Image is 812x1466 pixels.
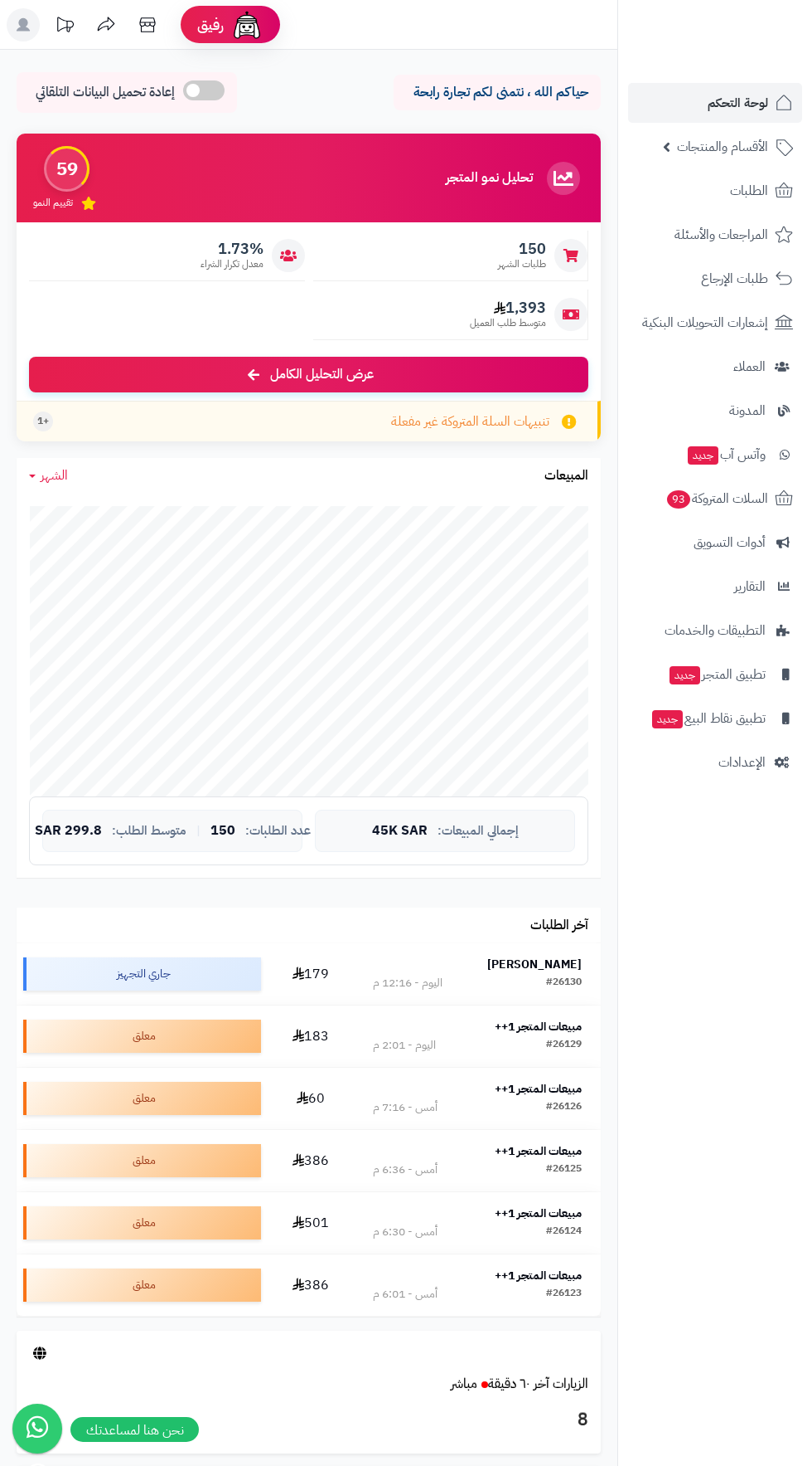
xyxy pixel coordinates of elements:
[196,825,201,837] span: |
[197,15,224,35] span: رفيق
[268,1254,353,1316] td: 386
[201,257,263,271] span: معدل تكرار الشراء
[546,1037,582,1054] div: #26129
[544,469,588,484] h3: المبيعات
[373,1224,437,1240] div: أمس - 6:30 م
[23,1082,261,1115] div: معلق
[546,975,582,991] div: #26130
[29,466,68,485] a: الشهر
[546,1099,582,1116] div: #26126
[628,567,802,606] a: التقارير
[470,299,546,317] span: 1,393
[495,1080,582,1098] strong: مبيعات المتجر 1++
[210,824,235,839] span: 150
[677,135,768,158] span: الأقسام والمنتجات
[652,710,683,728] span: جديد
[688,446,718,465] span: جديد
[44,8,85,46] a: تحديثات المنصة
[451,1374,588,1394] a: الزيارات آخر ٦٠ دقيقةمباشر
[373,975,442,991] div: اليوم - 12:16 م
[708,91,768,114] span: لوحة التحكم
[373,1162,437,1178] div: أمس - 6:36 م
[268,1192,353,1254] td: 501
[487,956,582,973] strong: [PERSON_NAME]
[718,751,766,774] span: الإعدادات
[495,1142,582,1160] strong: مبيعات المتجر 1++
[628,479,802,519] a: السلات المتروكة93
[650,707,766,730] span: تطبيق نقاط البيع
[694,531,766,554] span: أدوات التسويق
[498,257,546,271] span: طلبات الشهر
[734,575,766,598] span: التقارير
[498,240,546,258] span: 150
[546,1224,582,1240] div: #26124
[23,1020,261,1053] div: معلق
[701,267,768,290] span: طلبات الإرجاع
[470,316,546,330] span: متوسط طلب العميل
[373,1037,436,1054] div: اليوم - 2:01 م
[270,365,374,384] span: عرض التحليل الكامل
[268,1068,353,1129] td: 60
[628,347,802,387] a: العملاء
[23,1206,261,1240] div: معلق
[36,83,175,102] span: إعادة تحميل البيانات التلقائي
[451,1374,477,1394] small: مباشر
[628,303,802,343] a: إشعارات التحويلات البنكية
[201,240,263,258] span: 1.73%
[628,215,802,255] a: المراجعات والأسئلة
[268,1130,353,1191] td: 386
[406,83,588,102] p: حياكم الله ، نتمنى لكم تجارة رابحة
[628,259,802,299] a: طلبات الإرجاع
[628,171,802,211] a: الطلبات
[23,1144,261,1177] div: معلق
[546,1162,582,1178] div: #26125
[495,1018,582,1035] strong: مبيعات المتجر 1++
[372,824,428,839] span: 45K SAR
[686,443,766,466] span: وآتس آب
[699,42,796,77] img: logo-2.png
[33,196,73,210] span: تقييم النمو
[665,619,766,642] span: التطبيقات والخدمات
[628,655,802,694] a: تطبيق المتجرجديد
[674,223,768,246] span: المراجعات والأسئلة
[391,412,549,431] span: تنبيهات السلة المتروكة غير مفعلة
[669,666,700,684] span: جديد
[29,357,588,392] a: عرض التحليل الكامل
[373,1286,437,1303] div: أمس - 6:01 م
[628,391,802,431] a: المدونة
[29,1406,588,1434] h3: 8
[35,824,102,839] span: 299.8 SAR
[729,399,766,422] span: المدونة
[437,824,519,838] span: إجمالي المبيعات:
[446,171,533,186] h3: تحليل نمو المتجر
[41,465,68,485] span: الشهر
[628,435,802,475] a: وآتس آبجديد
[112,824,186,838] span: متوسط الطلب:
[268,943,353,1005] td: 179
[546,1286,582,1303] div: #26123
[628,83,802,123] a: لوحة التحكم
[37,414,49,428] span: +1
[373,1099,437,1116] div: أمس - 7:16 م
[668,663,766,686] span: تطبيق المتجر
[665,487,768,510] span: السلات المتروكة
[245,824,311,838] span: عدد الطلبات:
[495,1205,582,1222] strong: مبيعات المتجر 1++
[23,1269,261,1302] div: معلق
[495,1267,582,1284] strong: مبيعات المتجر 1++
[268,1006,353,1067] td: 183
[230,8,263,41] img: ai-face.png
[628,699,802,738] a: تطبيق نقاط البيعجديد
[733,355,766,378] span: العملاء
[628,743,802,782] a: الإعدادات
[23,957,261,991] div: جاري التجهيز
[530,918,588,933] h3: آخر الطلبات
[628,611,802,650] a: التطبيقات والخدمات
[667,490,690,509] span: 93
[628,523,802,563] a: أدوات التسويق
[730,179,768,202] span: الطلبات
[642,311,768,334] span: إشعارات التحويلات البنكية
